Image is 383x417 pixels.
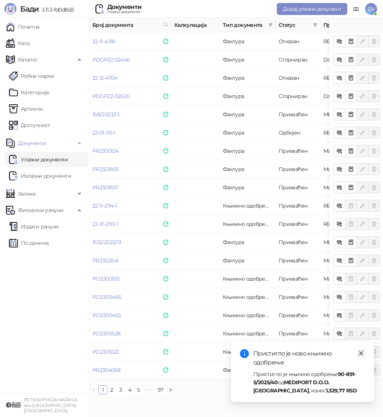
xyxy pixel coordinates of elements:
a: PR2302641 [92,257,118,264]
td: Фактура [220,179,276,197]
button: left [89,385,98,394]
td: Отказан [276,69,320,87]
div: Документи [107,4,141,10]
li: 97 [155,385,166,394]
img: e-Faktura [163,258,168,263]
img: e-Faktura [163,240,168,245]
span: filter [267,19,274,31]
a: PR2300124 [92,148,118,154]
img: e-Faktura [163,221,168,227]
td: Фактура [220,142,276,160]
li: 5 [134,385,143,394]
img: e-Faktura [163,203,168,208]
img: e-Faktura [163,112,168,117]
a: Издати рачуни [9,219,59,234]
a: 22-11-294-1 [92,202,117,209]
td: Прихваћен [276,288,320,306]
a: Излазни документи [9,168,71,183]
a: ArtikliАртикли [9,101,43,116]
span: Залихе [18,186,36,201]
a: Ulazni dokumentiУлазни документи [9,152,68,167]
a: 1532/2023/13 [92,239,121,246]
small: PET SHOP MOJA MAČKICA doo [GEOGRAPHIC_DATA]-[GEOGRAPHIC_DATA] [24,397,77,413]
img: e-Faktura [163,148,168,154]
div: Пристигло је ново књижно одобрење [253,349,365,367]
span: filter [311,19,319,31]
td: Фактура [220,361,276,379]
td: Прихваћен [276,197,320,215]
li: Следећа страна [166,385,175,394]
span: Документи [18,136,46,151]
span: filter [313,23,317,27]
td: Фактура [220,51,276,69]
span: Додај улазни документ [283,6,341,12]
td: Књижно одобрење [220,325,276,343]
a: Документација [350,3,362,15]
div: Пристигло је књижно одобрење од , износ [253,370,365,395]
a: 22-11-4318 [92,38,115,45]
span: ••• [143,385,155,394]
span: DV [365,3,377,15]
a: По данима [9,236,48,250]
img: e-Faktura [163,94,168,99]
a: PO2300528 [92,330,120,337]
li: 4 [125,385,134,394]
td: Књижно одобрење [220,288,276,306]
span: Фискални рачуни [18,203,63,218]
td: Фактура [220,124,276,142]
td: Књижно одобрење [220,215,276,233]
img: e-Faktura [163,367,168,373]
img: Logo [4,3,16,15]
span: filter [268,23,273,27]
a: 168/2023/13 [92,111,119,118]
th: Тип документа [220,18,276,32]
img: Ulazni dokumenti [95,4,104,13]
td: Прихваћен [276,233,320,252]
a: PO2300193 [92,275,119,282]
span: info-circle [240,349,249,358]
a: 1 [99,386,107,394]
a: 23-01-39-1 [92,129,115,136]
span: Тип документа [223,21,265,29]
td: Фактура [220,233,276,252]
img: e-Faktura [163,185,168,190]
td: Прихваћен [276,160,320,179]
a: PR2301857 [92,184,118,191]
td: Прихваћен [276,179,320,197]
span: Број документа [92,21,160,29]
a: PO2301022 [92,348,119,355]
td: Фактура [220,160,276,179]
a: PO2300466 [92,294,121,300]
a: 22-12-4704 [92,75,117,81]
span: right [168,388,173,392]
li: 2 [107,385,116,394]
td: Прихваћен [276,142,320,160]
a: PDGP22-02620 [92,93,129,99]
button: Додај улазни документ [277,3,347,15]
th: Број документа [89,18,171,32]
a: PDGP22-02446 [92,56,130,63]
span: Бади [20,4,39,13]
th: Калкулација [171,18,220,32]
a: PR2304068 [92,367,120,373]
img: e-Faktura [163,167,168,172]
td: Књижно одобрење [220,270,276,288]
strong: MEDIPORT D.O.O. [GEOGRAPHIC_DATA] [253,379,329,394]
td: Сторниран [276,87,320,105]
a: 97 [155,386,166,394]
a: 22-10-293-1 [92,221,118,227]
img: e-Faktura [163,294,168,300]
a: Робне марке [9,69,54,83]
a: 3 [117,386,125,394]
td: Прихваћен [276,306,320,325]
div: Улазни документи [107,10,141,14]
span: Статус [279,21,310,29]
a: 2 [108,386,116,394]
a: PR2301805 [92,166,118,173]
td: Прихваћен [276,215,320,233]
td: Отказан [276,32,320,51]
img: e-Faktura [163,276,168,281]
td: Прихваћен [276,105,320,124]
td: Фактура [220,32,276,51]
li: Следећих 5 Страна [143,385,155,394]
